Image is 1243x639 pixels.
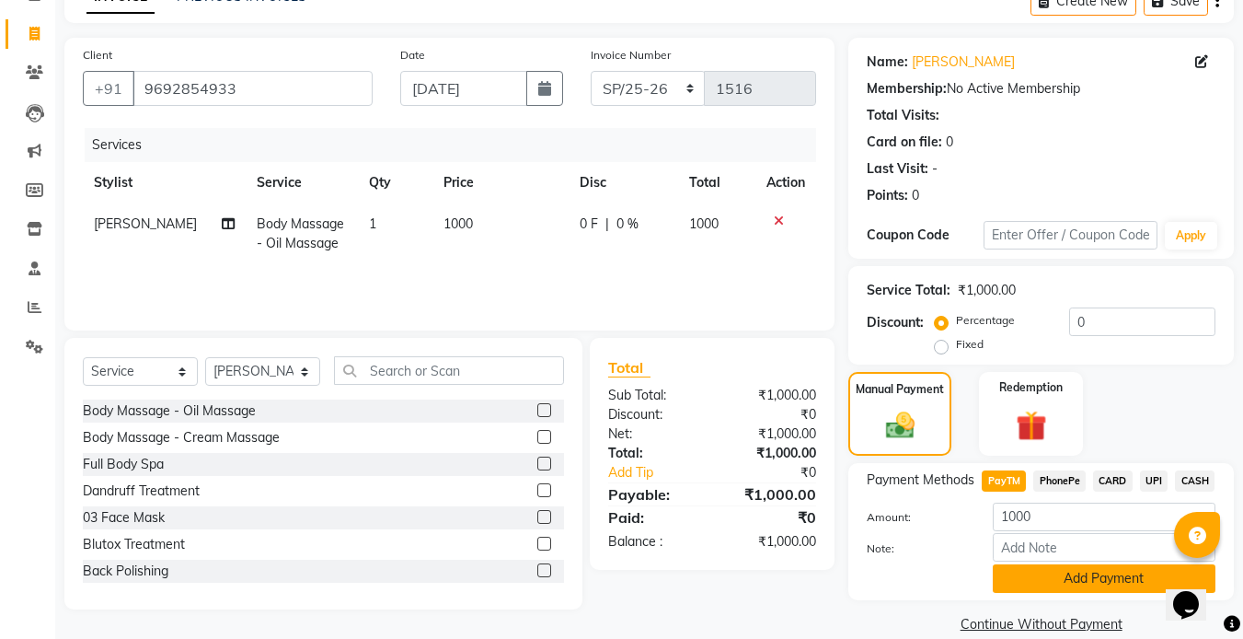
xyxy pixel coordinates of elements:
[912,52,1015,72] a: [PERSON_NAME]
[732,463,831,482] div: ₹0
[712,405,830,424] div: ₹0
[1175,471,1214,492] span: CASH
[867,79,947,99] div: Membership:
[856,381,944,398] label: Manual Payment
[616,215,639,234] span: 0 %
[83,401,256,421] div: Body Massage - Oil Massage
[1140,471,1168,492] span: UPI
[257,215,344,251] span: Body Massage - Oil Massage
[1093,471,1133,492] span: CARD
[580,215,598,234] span: 0 F
[867,226,983,245] div: Coupon Code
[712,532,830,552] div: ₹1,000.00
[1007,407,1056,445] img: _gift.svg
[867,471,974,490] span: Payment Methods
[594,532,712,552] div: Balance :
[984,221,1157,250] input: Enter Offer / Coupon Code
[594,463,731,482] a: Add Tip
[83,455,164,474] div: Full Body Spa
[83,535,185,554] div: Blutox Treatment
[594,386,712,405] div: Sub Total:
[1165,222,1217,250] button: Apply
[594,405,712,424] div: Discount:
[853,509,978,526] label: Amount:
[591,47,671,64] label: Invoice Number
[132,71,373,106] input: Search by Name/Mobile/Email/Code
[569,162,678,203] th: Disc
[594,483,712,505] div: Payable:
[867,133,942,152] div: Card on file:
[999,379,1063,396] label: Redemption
[369,215,376,232] span: 1
[712,506,830,529] div: ₹0
[712,424,830,444] div: ₹1,000.00
[993,564,1215,593] button: Add Payment
[83,428,280,447] div: Body Massage - Cream Massage
[993,533,1215,562] input: Add Note
[712,444,830,463] div: ₹1,000.00
[993,503,1215,531] input: Amount
[1033,471,1086,492] span: PhonePe
[85,128,830,162] div: Services
[852,615,1230,634] a: Continue Without Payment
[712,483,830,505] div: ₹1,000.00
[334,356,564,385] input: Search or Scan
[958,281,1016,300] div: ₹1,000.00
[956,312,1015,329] label: Percentage
[443,215,473,232] span: 1000
[853,540,978,557] label: Note:
[912,186,919,205] div: 0
[83,562,168,581] div: Back Polishing
[946,133,953,152] div: 0
[755,162,816,203] th: Action
[432,162,569,203] th: Price
[678,162,756,203] th: Total
[956,336,984,353] label: Fixed
[932,159,938,179] div: -
[867,313,924,332] div: Discount:
[867,159,928,179] div: Last Visit:
[867,79,1215,99] div: No Active Membership
[83,508,165,528] div: 03 Face Mask
[605,215,609,234] span: |
[594,424,712,444] div: Net:
[867,281,950,300] div: Service Total:
[400,47,425,64] label: Date
[358,162,432,203] th: Qty
[712,386,830,405] div: ₹1,000.00
[689,215,719,232] span: 1000
[867,106,939,125] div: Total Visits:
[877,409,924,442] img: _cash.svg
[982,471,1026,492] span: PayTM
[246,162,358,203] th: Service
[83,162,246,203] th: Stylist
[594,444,712,463] div: Total:
[867,186,908,205] div: Points:
[594,506,712,529] div: Paid:
[867,52,908,72] div: Name:
[83,482,200,501] div: Dandruff Treatment
[83,71,134,106] button: +91
[94,215,197,232] span: [PERSON_NAME]
[83,47,112,64] label: Client
[608,358,650,378] span: Total
[1166,565,1225,621] iframe: chat widget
